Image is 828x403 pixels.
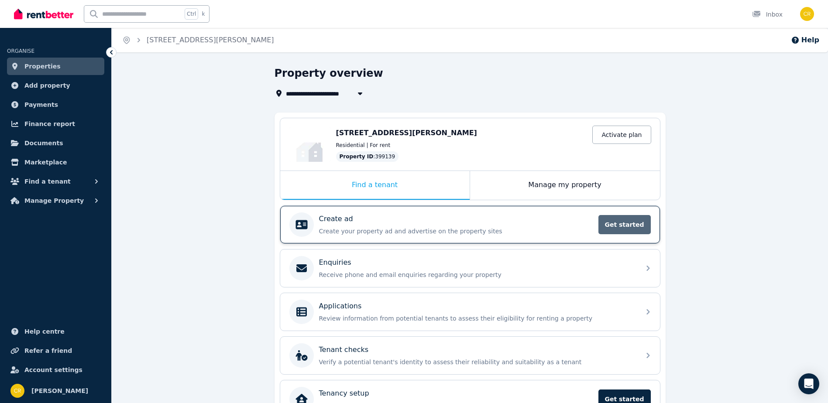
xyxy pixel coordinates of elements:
[24,345,72,356] span: Refer a friend
[319,314,635,323] p: Review information from potential tenants to assess their eligibility for renting a property
[791,35,819,45] button: Help
[319,345,369,355] p: Tenant checks
[592,126,651,144] a: Activate plan
[319,227,593,236] p: Create your property ad and advertise on the property sites
[7,323,104,340] a: Help centre
[798,373,819,394] div: Open Intercom Messenger
[319,270,635,279] p: Receive phone and email enquiries regarding your property
[10,384,24,398] img: Charles Russell-Smith
[7,361,104,379] a: Account settings
[24,195,84,206] span: Manage Property
[7,115,104,133] a: Finance report
[185,8,198,20] span: Ctrl
[24,157,67,167] span: Marketplace
[336,129,477,137] span: [STREET_ADDRESS][PERSON_NAME]
[598,215,651,234] span: Get started
[202,10,205,17] span: k
[14,7,73,20] img: RentBetter
[800,7,814,21] img: Charles Russell-Smith
[7,58,104,75] a: Properties
[7,173,104,190] button: Find a tenant
[24,61,61,72] span: Properties
[24,326,65,337] span: Help centre
[280,206,660,243] a: Create adCreate your property ad and advertise on the property sitesGet started
[24,138,63,148] span: Documents
[7,48,34,54] span: ORGANISE
[319,358,635,366] p: Verify a potential tenant's identity to assess their reliability and suitability as a tenant
[24,365,82,375] span: Account settings
[24,80,70,91] span: Add property
[24,119,75,129] span: Finance report
[470,171,660,200] div: Manage my property
[7,342,104,359] a: Refer a friend
[7,96,104,113] a: Payments
[280,293,660,331] a: ApplicationsReview information from potential tenants to assess their eligibility for renting a p...
[336,142,391,149] span: Residential | For rent
[319,214,353,224] p: Create ad
[24,99,58,110] span: Payments
[31,386,88,396] span: [PERSON_NAME]
[24,176,71,187] span: Find a tenant
[340,153,374,160] span: Property ID
[7,192,104,209] button: Manage Property
[319,257,351,268] p: Enquiries
[7,134,104,152] a: Documents
[112,28,285,52] nav: Breadcrumb
[752,10,783,19] div: Inbox
[7,77,104,94] a: Add property
[147,36,274,44] a: [STREET_ADDRESS][PERSON_NAME]
[280,249,660,287] a: EnquiriesReceive phone and email enquiries regarding your property
[280,171,470,200] div: Find a tenant
[275,66,383,80] h1: Property overview
[319,301,362,311] p: Applications
[319,388,369,399] p: Tenancy setup
[336,151,399,162] div: : 399139
[7,154,104,171] a: Marketplace
[280,337,660,374] a: Tenant checksVerify a potential tenant's identity to assess their reliability and suitability as ...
